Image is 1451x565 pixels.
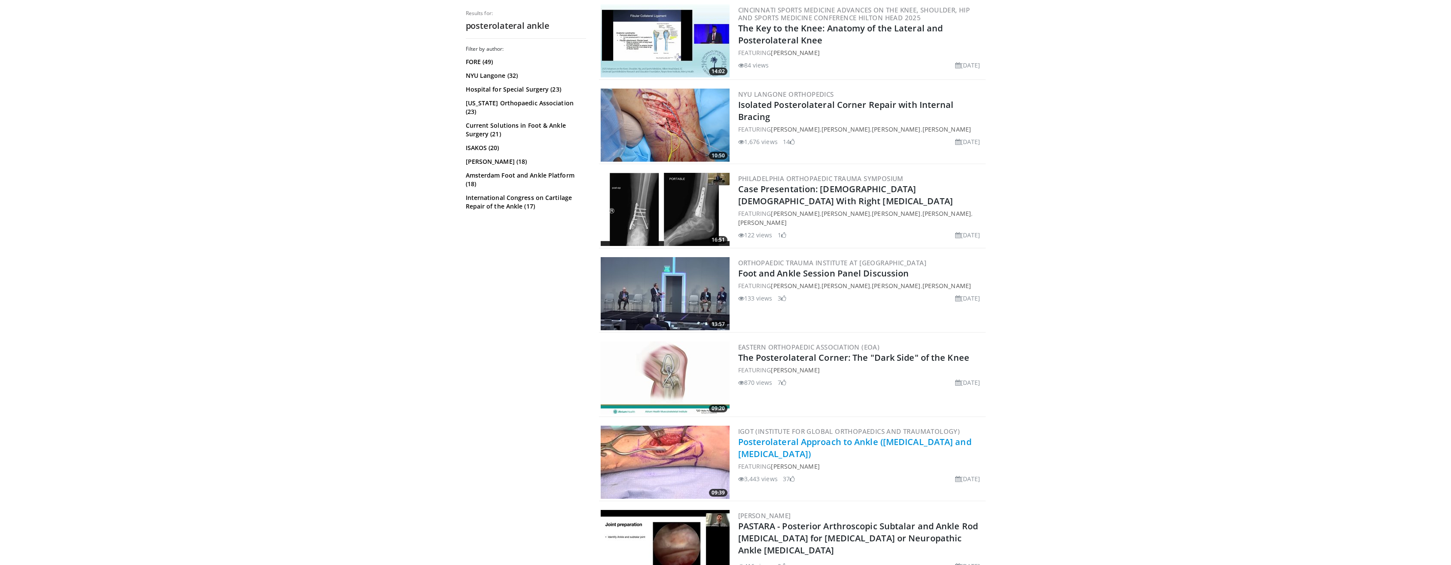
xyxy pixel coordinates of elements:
[466,193,584,211] a: International Congress on Cartilage Repair of the Ankle (17)
[783,137,795,146] li: 14
[738,218,787,227] a: [PERSON_NAME]
[771,125,819,133] a: [PERSON_NAME]
[601,341,730,415] img: 431d0d20-796c-4b80-8555-e8192a89e2fb.300x170_q85_crop-smart_upscale.jpg
[601,173,730,246] img: 690ccce3-07a9-4fdd-9e00-059c2b7df297.300x170_q85_crop-smart_upscale.jpg
[738,61,769,70] li: 84 views
[601,341,730,415] a: 09:20
[466,171,584,188] a: Amsterdam Foot and Ankle Platform (18)
[955,378,981,387] li: [DATE]
[601,426,730,499] a: 09:39
[601,4,730,77] img: 1ae9b744-ce94-4911-875f-fb396b0c41f4.300x170_q85_crop-smart_upscale.jpg
[923,125,971,133] a: [PERSON_NAME]
[601,173,730,246] a: 16:51
[923,282,971,290] a: [PERSON_NAME]
[466,121,584,138] a: Current Solutions in Foot & Ankle Surgery (21)
[738,352,969,363] a: The Posterolateral Corner: The "Dark Side" of the Knee
[466,20,586,31] h2: posterolateral ankle
[466,157,584,166] a: [PERSON_NAME] (18)
[822,282,870,290] a: [PERSON_NAME]
[601,257,730,330] a: 13:57
[466,85,584,94] a: Hospital for Special Surgery (23)
[601,426,730,499] img: 47db561e-ce1f-445a-9469-341d8622efbc.300x170_q85_crop-smart_upscale.jpg
[466,10,586,17] p: Results for:
[738,427,960,436] a: IGOT (Institute for Global Orthopaedics and Traumatology)
[601,89,730,162] a: 10:50
[738,174,904,183] a: Philadelphia Orthopaedic Trauma Symposium
[466,58,584,66] a: FORE (49)
[778,294,786,303] li: 3
[466,144,584,152] a: ISAKOS (20)
[771,49,819,57] a: [PERSON_NAME]
[822,125,870,133] a: [PERSON_NAME]
[466,71,584,80] a: NYU Langone (32)
[738,183,953,207] a: Case Presentation: [DEMOGRAPHIC_DATA] [DEMOGRAPHIC_DATA] With Right [MEDICAL_DATA]
[778,378,786,387] li: 7
[709,405,727,412] span: 09:20
[709,68,727,75] span: 14:02
[771,282,819,290] a: [PERSON_NAME]
[955,474,981,483] li: [DATE]
[738,267,909,279] a: Foot and Ankle Session Panel Discussion
[709,236,727,244] span: 16:51
[738,520,978,556] a: PASTARA - Posterior Arthroscopic Subtalar and Ankle Rod [MEDICAL_DATA] for [MEDICAL_DATA] or Neur...
[466,99,584,116] a: [US_STATE] Orthopaedic Association (23)
[771,462,819,470] a: [PERSON_NAME]
[955,230,981,240] li: [DATE]
[738,258,927,267] a: Orthopaedic Trauma Institute at [GEOGRAPHIC_DATA]
[738,365,984,375] div: FEATURING
[466,46,586,52] h3: Filter by author:
[738,511,791,520] a: [PERSON_NAME]
[955,61,981,70] li: [DATE]
[771,209,819,218] a: [PERSON_NAME]
[601,257,730,330] img: 8970f8e1-af41-4fb8-bd94-3e47a5a540c0.300x170_q85_crop-smart_upscale.jpg
[601,4,730,77] a: 14:02
[738,125,984,134] div: FEATURING , , ,
[955,294,981,303] li: [DATE]
[738,90,834,98] a: NYU Langone Orthopedics
[872,282,920,290] a: [PERSON_NAME]
[738,6,970,22] a: Cincinnati Sports Medicine Advances on the Knee, Shoulder, Hip and Sports Medicine Conference Hil...
[738,230,773,240] li: 122 views
[738,343,880,351] a: Eastern Orthopaedic Association (EOA)
[778,230,786,240] li: 1
[709,489,727,497] span: 09:39
[738,294,773,303] li: 133 views
[709,320,727,328] span: 13:57
[709,152,727,160] span: 10:50
[923,209,971,218] a: [PERSON_NAME]
[738,99,954,123] a: Isolated Posterolateral Corner Repair with Internal Bracing
[738,22,943,46] a: The Key to the Knee: Anatomy of the Lateral and Posterolateral Knee
[771,366,819,374] a: [PERSON_NAME]
[738,137,778,146] li: 1,676 views
[955,137,981,146] li: [DATE]
[738,48,984,57] div: FEATURING
[783,474,795,483] li: 37
[738,436,971,460] a: Posterolateral Approach to Ankle ([MEDICAL_DATA] and [MEDICAL_DATA])
[872,125,920,133] a: [PERSON_NAME]
[738,209,984,227] div: FEATURING , , , ,
[738,378,773,387] li: 870 views
[872,209,920,218] a: [PERSON_NAME]
[738,474,778,483] li: 3,443 views
[738,462,984,471] div: FEATURING
[738,281,984,290] div: FEATURING , , ,
[601,89,730,162] img: 5c7aa554-5aae-45fd-9ab9-b2db2584635e.jpg.300x170_q85_crop-smart_upscale.jpg
[822,209,870,218] a: [PERSON_NAME]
